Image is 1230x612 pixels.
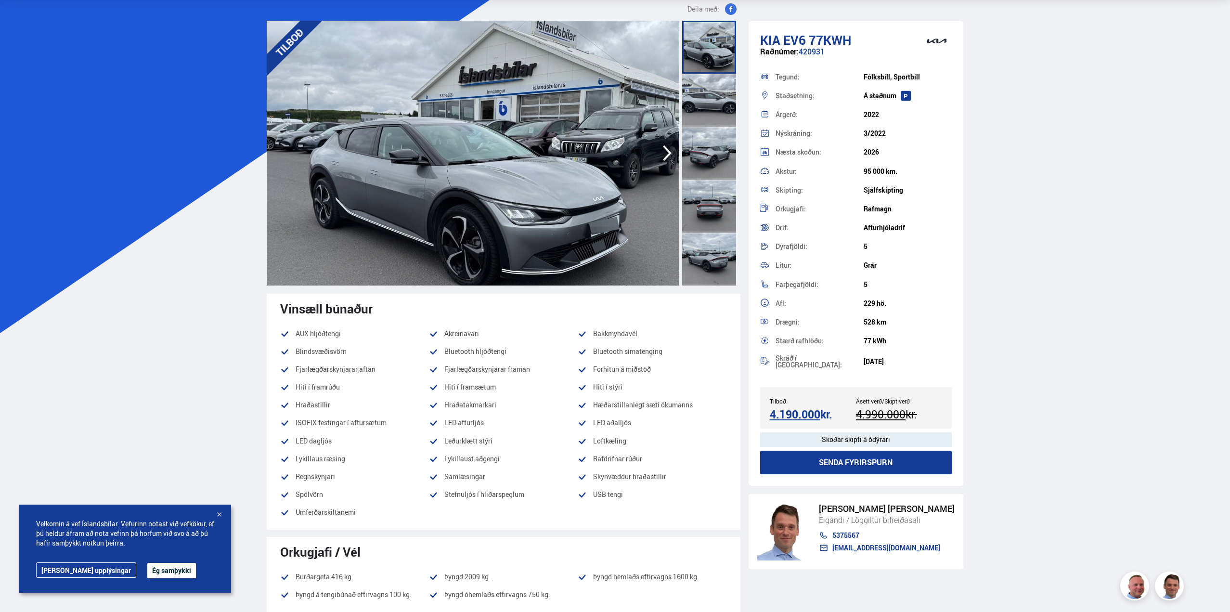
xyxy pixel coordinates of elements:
[776,262,864,269] div: Litur:
[760,46,799,57] span: Raðnúmer:
[864,261,952,269] div: Grár
[429,489,578,500] li: Stefnuljós í hliðarspeglum
[578,328,726,339] li: Bakkmyndavél
[776,168,864,175] div: Akstur:
[280,571,429,583] li: Burðargeta 416 kg.
[280,545,727,559] div: Orkugjafi / Vél
[429,381,578,393] li: Hiti í framsætum
[864,130,952,137] div: 3/2022
[253,6,325,78] div: TILBOÐ
[280,453,429,465] li: Lykillaus ræsing
[864,224,952,232] div: Afturhjóladrif
[864,73,952,81] div: Fólksbíll, Sportbíll
[856,408,939,421] div: kr.
[819,504,955,514] div: [PERSON_NAME] [PERSON_NAME]
[1156,573,1185,602] img: FbJEzSuNWCJXmdc-.webp
[280,417,429,429] li: ISOFIX festingar í aftursætum
[776,74,864,80] div: Tegund:
[280,381,429,393] li: Hiti í framrúðu
[578,489,726,500] li: USB tengi
[429,571,578,583] li: Þyngd 2009 kg.
[864,205,952,213] div: Rafmagn
[776,243,864,250] div: Dyrafjöldi:
[776,355,864,368] div: Skráð í [GEOGRAPHIC_DATA]:
[8,4,37,33] button: Opna LiveChat spjallviðmót
[776,206,864,212] div: Orkugjafi:
[864,243,952,250] div: 5
[429,435,578,447] li: Leðurklætt stýri
[819,514,955,526] div: Eigandi / Löggiltur bifreiðasali
[864,111,952,118] div: 2022
[856,398,942,404] div: Ásett verð/Skiptiverð
[429,328,578,339] li: Akreinavari
[819,532,955,539] a: 5375567
[770,407,820,422] tcxspan: Call 4.190.000 via 3CX
[429,364,578,375] li: Fjarlægðarskynjarar framan
[776,187,864,194] div: Skipting:
[776,300,864,307] div: Afl:
[267,21,679,286] img: 3527071.jpeg
[280,364,429,375] li: Fjarlægðarskynjarar aftan
[280,301,727,316] div: Vinsæll búnaður
[864,299,952,307] div: 229 hö.
[760,432,952,447] div: Skoðar skipti á ódýrari
[280,507,429,518] li: Umferðarskiltanemi
[760,47,952,66] div: 420931
[760,451,952,474] button: Senda fyrirspurn
[776,130,864,137] div: Nýskráning:
[770,398,856,404] div: Tilboð:
[757,503,809,560] img: FbJEzSuNWCJXmdc-.webp
[578,471,726,482] li: Skynvæddur hraðastillir
[864,358,952,365] div: [DATE]
[687,3,719,15] span: Deila með:
[819,544,955,552] a: [EMAIL_ADDRESS][DOMAIN_NAME]
[918,26,956,56] img: brand logo
[578,453,726,465] li: Rafdrifnar rúður
[429,453,578,465] li: Lykillaust aðgengi
[770,408,853,421] div: kr.
[280,399,429,411] li: Hraðastillir
[429,417,578,429] li: LED afturljós
[280,489,429,500] li: Spólvörn
[578,346,726,357] li: Bluetooth símatenging
[776,281,864,288] div: Farþegafjöldi:
[429,589,578,607] li: Þyngd óhemlaðs eftirvagns 750 kg.
[864,168,952,175] div: 95 000 km.
[864,186,952,194] div: Sjálfskipting
[856,407,906,422] tcxspan: Call 4.990.000 via 3CX
[578,571,726,583] li: Þyngd hemlaðs eftirvagns 1600 kg.
[760,31,780,49] span: Kia
[280,435,429,447] li: LED dagljós
[776,111,864,118] div: Árgerð:
[776,92,864,99] div: Staðsetning:
[684,3,740,15] button: Deila með:
[776,224,864,231] div: Drif:
[578,435,726,447] li: Loftkæling
[864,337,952,345] div: 77 kWh
[783,31,851,49] span: EV6 77KWH
[864,92,952,100] div: Á staðnum
[578,417,726,429] li: LED aðalljós
[147,563,196,578] button: Ég samþykki
[578,399,726,411] li: Hæðarstillanlegt sæti ökumanns
[36,562,136,578] a: [PERSON_NAME] upplýsingar
[578,381,726,393] li: Hiti í stýri
[679,21,1092,286] img: 3527073.jpeg
[36,519,214,548] span: Velkomin á vef Íslandsbílar. Vefurinn notast við vefkökur, ef þú heldur áfram að nota vefinn þá h...
[280,471,429,482] li: Regnskynjari
[578,364,726,375] li: Forhitun á miðstöð
[776,149,864,156] div: Næsta skoðun:
[429,346,578,357] li: Bluetooth hljóðtengi
[280,346,429,357] li: Blindsvæðisvörn
[280,589,429,600] li: Þyngd á tengibúnað eftirvagns 100 kg.
[864,318,952,326] div: 528 km
[864,281,952,288] div: 5
[429,399,578,411] li: Hraðatakmarkari
[280,328,429,339] li: AUX hljóðtengi
[864,148,952,156] div: 2026
[1122,573,1151,602] img: siFngHWaQ9KaOqBr.png
[429,471,578,482] li: Samlæsingar
[776,319,864,326] div: Drægni:
[776,338,864,344] div: Stærð rafhlöðu:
